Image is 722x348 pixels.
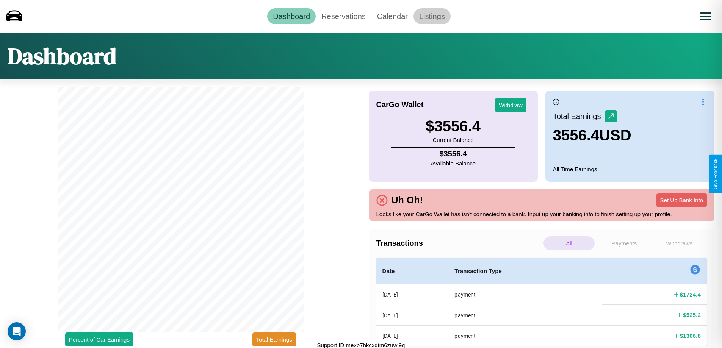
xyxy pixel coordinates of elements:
p: Payments [598,236,650,250]
p: Withdraws [654,236,705,250]
table: simple table [376,258,707,346]
button: Set Up Bank Info [656,193,707,207]
button: Total Earnings [252,332,296,346]
a: Calendar [371,8,413,24]
h4: $ 525.2 [683,311,701,319]
p: Looks like your CarGo Wallet has isn't connected to a bank. Input up your banking info to finish ... [376,209,707,219]
button: Open menu [695,6,716,27]
p: Current Balance [426,135,481,145]
h4: Uh Oh! [388,195,427,206]
h4: $ 1306.8 [680,332,701,340]
p: All Time Earnings [553,164,707,174]
div: Give Feedback [713,159,718,189]
h3: $ 3556.4 [426,118,481,135]
p: Total Earnings [553,109,605,123]
div: Open Intercom Messenger [8,322,26,340]
h1: Dashboard [8,41,116,72]
th: payment [448,284,602,305]
a: Reservations [316,8,371,24]
h4: Date [382,267,443,276]
th: [DATE] [376,284,449,305]
h4: CarGo Wallet [376,100,424,109]
h4: $ 1724.4 [680,290,701,298]
th: payment [448,305,602,325]
p: All [543,236,595,250]
h4: Transactions [376,239,542,248]
a: Listings [413,8,451,24]
h4: Transaction Type [454,267,596,276]
h4: $ 3556.4 [431,150,476,158]
h3: 3556.4 USD [553,127,631,144]
p: Available Balance [431,158,476,169]
th: [DATE] [376,305,449,325]
button: Withdraw [495,98,526,112]
a: Dashboard [267,8,316,24]
th: [DATE] [376,326,449,346]
button: Percent of Car Earnings [65,332,133,346]
th: payment [448,326,602,346]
